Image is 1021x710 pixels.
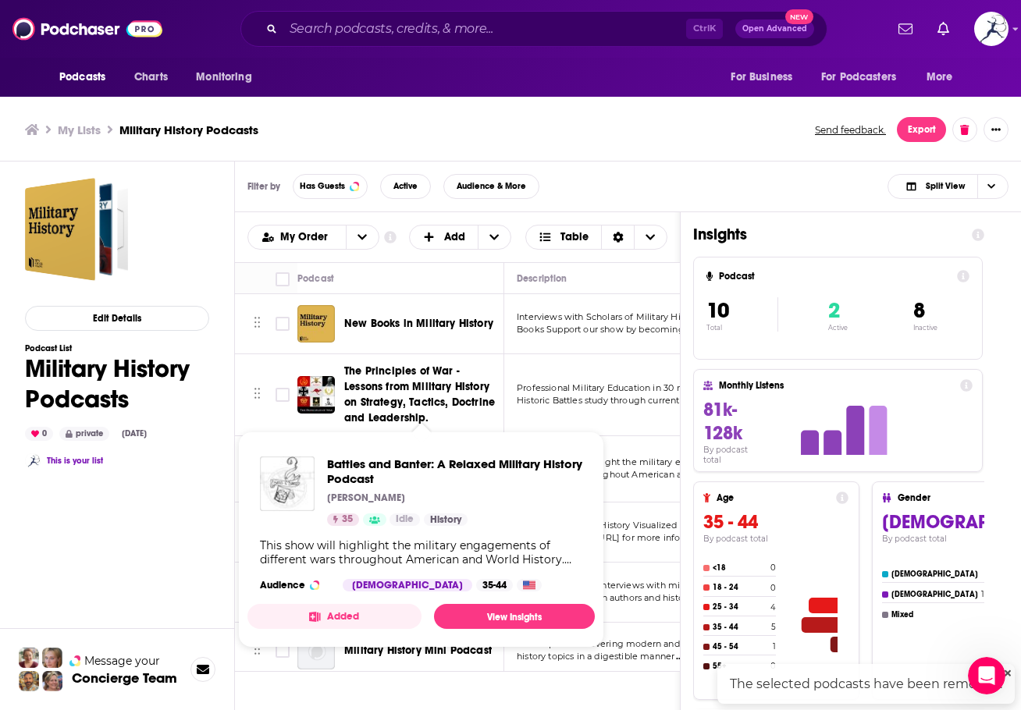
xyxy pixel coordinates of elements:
[42,671,62,691] img: Barbara Profile
[517,311,774,322] span: Interviews with Scholars of Military History about their New
[703,534,848,544] h4: By podcast total
[297,305,335,343] a: New Books in Military History
[703,445,767,465] h4: By podcast total
[276,317,290,331] span: Toggle select row
[713,602,767,612] h4: 25 - 34
[327,513,359,526] a: 35
[124,62,177,92] a: Charts
[434,604,595,629] a: View Insights
[525,225,668,250] h2: Choose View
[713,583,767,592] h4: 18 - 24
[686,19,723,39] span: Ctrl K
[58,122,101,137] a: My Lists
[517,469,733,480] span: different wars throughout American and World Hi
[703,398,742,445] span: 81k-128k
[344,364,495,424] span: The Principles of War - Lessons from Military History on Strategy, Tactics, Doctrine and Leadership.
[48,62,126,92] button: open menu
[810,123,891,137] button: Send feedback.
[19,648,39,668] img: Sydney Profile
[47,456,103,466] a: This is your list
[19,671,39,691] img: Jon Profile
[283,16,686,41] input: Search podcasts, credits, & more...
[517,395,730,406] span: Historic Battles study through current doctrine to
[276,644,290,658] span: Toggle select row
[720,62,812,92] button: open menu
[25,453,41,469] img: Rachel Ewen
[393,182,418,190] span: Active
[773,641,776,651] h4: 1
[293,174,368,199] button: Has Guests
[409,225,512,250] button: + Add
[185,62,272,92] button: open menu
[380,174,431,199] button: Active
[735,20,814,38] button: Open AdvancedNew
[706,297,729,324] span: 10
[517,592,731,603] span: international relation authors and historians about
[346,225,379,249] button: open menu
[260,538,582,566] div: This show will highlight the military engagements of different wars throughout American and World...
[297,376,335,414] img: The Principles of War - Lessons from Military History on Strategy, Tactics, Doctrine and Leadership.
[974,12,1009,46] button: Show profile menu
[730,676,1002,691] div: The selected podcasts have been removed.
[25,427,53,441] div: 0
[280,232,333,243] span: My Order
[72,670,177,686] h3: Concierge Team
[891,590,978,599] h4: [DEMOGRAPHIC_DATA]
[713,563,767,573] h4: <18
[771,622,776,632] h4: 5
[25,306,209,331] button: Edit Details
[344,316,493,332] a: New Books in Military History
[719,380,953,391] h4: Monthly Listens
[517,638,745,649] span: A mini-podcast covering modern and classic military
[916,62,973,92] button: open menu
[247,181,280,192] h3: Filter by
[828,324,848,332] p: Active
[517,520,771,531] span: Podcast of Military History Visualized Hosted on Acast. See
[913,297,925,324] span: 8
[12,14,162,44] a: Podchaser - Follow, Share and Rate Podcasts
[517,456,749,467] span: This show will highlight the military engagements of
[260,456,315,511] img: Battles and Banter: A Relaxed Military History Podcast
[59,427,109,441] div: private
[974,12,1009,46] img: User Profile
[517,532,715,543] span: [DOMAIN_NAME][URL] for more information
[891,610,981,619] h4: Mixed
[42,648,62,668] img: Jules Profile
[396,512,414,527] span: Idle
[297,269,334,288] div: Podcast
[770,602,776,612] h4: 4
[891,570,981,579] h4: [DEMOGRAPHIC_DATA]
[344,317,493,330] span: New Books in Military History
[926,182,965,190] span: Split View
[719,271,951,282] h4: Podcast
[119,122,258,137] h3: Military History Podcasts
[25,178,128,281] a: Military History Podcasts
[601,225,634,249] div: Sort Direction
[240,11,827,47] div: Search podcasts, credits, & more...
[116,428,153,440] div: [DATE]
[327,456,582,486] a: Battles and Banter: A Relaxed Military History Podcast
[676,651,707,663] span: ...More
[888,174,1009,199] h2: Choose View
[974,12,1009,46] span: Logged in as BloomsburySpecialInterest
[927,66,953,88] span: More
[811,62,919,92] button: open menu
[897,117,946,142] button: Export
[84,653,160,669] span: Message your
[25,353,209,414] h1: Military History Podcasts
[981,589,990,599] h4: 10
[252,383,262,406] button: Move
[693,225,959,244] h1: Insights
[703,510,848,534] h3: 35 - 44
[384,230,397,245] a: Show additional information
[276,388,290,402] span: Toggle select row
[984,117,1009,142] button: Show More Button
[785,9,813,24] span: New
[342,512,353,527] span: 35
[247,604,422,629] button: Added
[134,66,168,88] span: Charts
